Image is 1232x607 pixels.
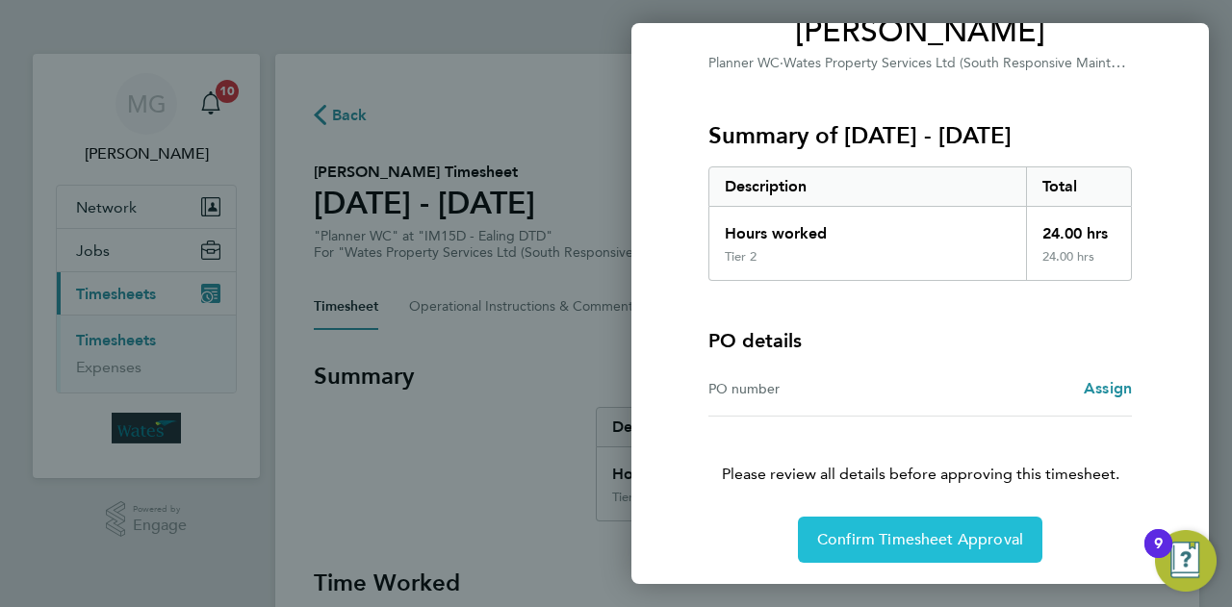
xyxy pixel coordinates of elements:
button: Confirm Timesheet Approval [798,517,1042,563]
div: 24.00 hrs [1026,207,1132,249]
span: Wates Property Services Ltd (South Responsive Maintenance) [783,53,1159,71]
div: Summary of 02 - 08 Aug 2025 [708,166,1132,281]
div: Total [1026,167,1132,206]
div: 9 [1154,544,1163,569]
span: · [780,55,783,71]
div: PO number [708,377,920,400]
a: Assign [1084,377,1132,400]
h3: Summary of [DATE] - [DATE] [708,120,1132,151]
div: Tier 2 [725,249,757,265]
p: Please review all details before approving this timesheet. [685,417,1155,486]
div: 24.00 hrs [1026,249,1132,280]
button: Open Resource Center, 9 new notifications [1155,530,1217,592]
span: Confirm Timesheet Approval [817,530,1023,549]
span: [PERSON_NAME] [708,13,1132,51]
div: Hours worked [709,207,1026,249]
span: Planner WC [708,55,780,71]
h4: PO details [708,327,802,354]
div: Description [709,167,1026,206]
span: Assign [1084,379,1132,397]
